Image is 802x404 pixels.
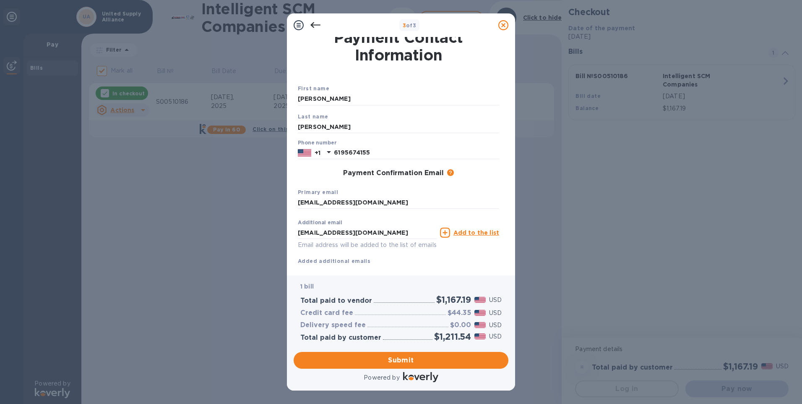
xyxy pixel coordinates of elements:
[298,226,437,239] input: Enter additional email
[298,197,499,209] input: Enter your primary name
[298,113,328,120] b: Last name
[300,309,353,317] h3: Credit card fee
[489,309,502,317] p: USD
[298,148,311,157] img: US
[474,333,486,339] img: USD
[315,149,320,157] p: +1
[300,334,381,342] h3: Total paid by customer
[489,296,502,304] p: USD
[334,147,499,159] input: Enter your phone number
[300,321,366,329] h3: Delivery speed fee
[298,258,370,264] b: Added additional emails
[474,322,486,328] img: USD
[448,309,471,317] h3: $44.35
[298,220,342,226] label: Additional email
[403,22,417,29] b: of 3
[474,297,486,303] img: USD
[474,310,486,316] img: USD
[298,85,329,92] b: First name
[300,297,372,305] h3: Total paid to vendor
[298,240,437,250] p: Email address will be added to the list of emails
[450,321,471,329] h3: $0.00
[298,121,499,133] input: Enter your last name
[489,321,502,330] p: USD
[300,283,314,290] b: 1 bill
[343,169,444,177] h3: Payment Confirmation Email
[403,372,438,382] img: Logo
[453,229,499,236] u: Add to the list
[298,141,336,146] label: Phone number
[294,352,508,369] button: Submit
[489,332,502,341] p: USD
[300,355,502,365] span: Submit
[298,29,499,64] h1: Payment Contact Information
[364,373,399,382] p: Powered by
[436,294,471,305] h2: $1,167.19
[434,331,471,342] h2: $1,211.54
[298,93,499,105] input: Enter your first name
[298,189,338,195] b: Primary email
[403,22,406,29] span: 3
